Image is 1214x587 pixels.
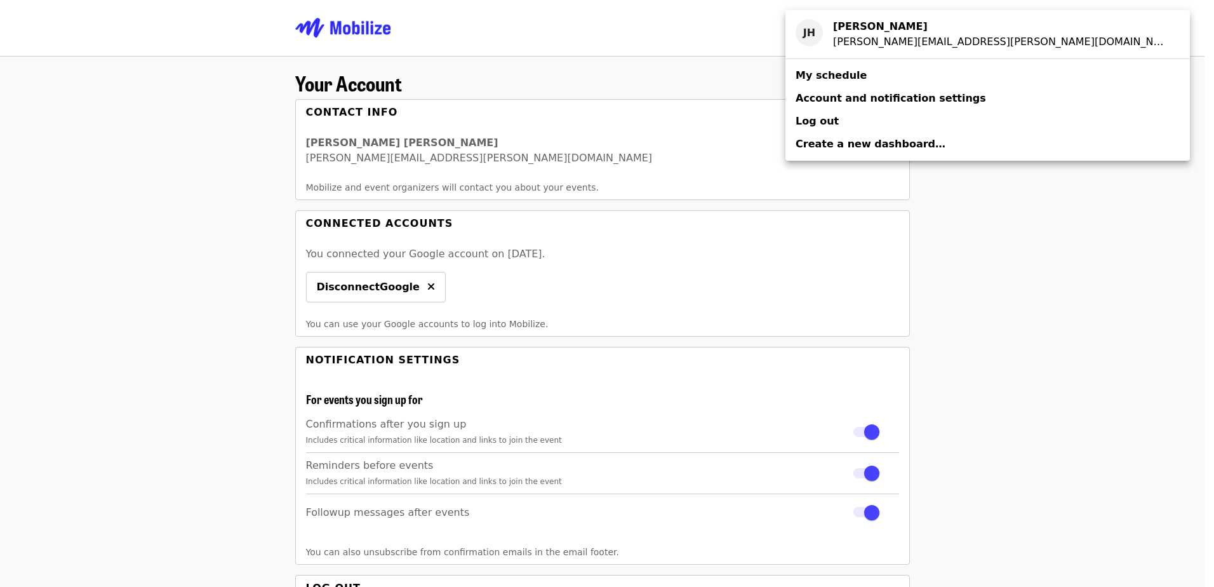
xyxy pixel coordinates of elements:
[833,19,1170,34] div: Jessica Hernandez
[833,34,1170,50] div: suhey.jessica@gmail.com
[785,87,1190,110] a: Account and notification settings
[785,15,1190,53] a: JH[PERSON_NAME][PERSON_NAME][EMAIL_ADDRESS][PERSON_NAME][DOMAIN_NAME]
[796,19,823,46] div: JH
[785,110,1190,133] a: Log out
[785,64,1190,87] a: My schedule
[785,133,1190,156] a: Create a new dashboard…
[796,69,867,81] span: My schedule
[833,20,928,32] strong: [PERSON_NAME]
[796,92,986,104] span: Account and notification settings
[796,115,839,127] span: Log out
[796,138,945,150] span: Create a new dashboard…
